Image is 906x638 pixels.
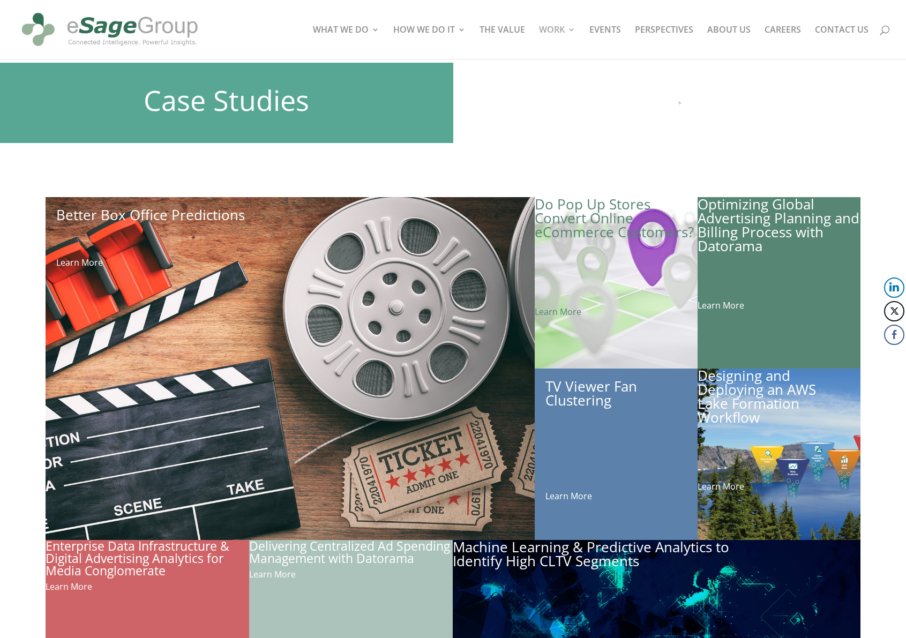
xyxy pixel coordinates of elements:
[18,4,201,55] img: eSage Group
[249,570,453,584] h5: Learn More
[884,277,904,298] button: LinkedIn Share
[545,377,637,410] a: TV Viewer Fan Clustering
[884,301,904,321] button: Twitter Share
[698,194,859,256] a: Optimizing Global Advertising Planning and Billing Process with Datorama
[313,26,379,59] a: WHAT WE DO
[589,26,621,59] a: EVENTS
[46,537,229,579] a: Enterprise Data Infrastructure & Digital Advertising Analytics for Media Conglomerate
[698,299,744,311] a: Learn More
[698,366,816,427] a: Designing and Deploying an AWS Lake Formation Workflow
[453,537,729,571] a: Machine Learning & Predictive Analytics to Identify High CLTV Segments
[535,194,694,242] a: Do Pop Up Stores Convert Online eCommerce Customers?
[56,205,245,224] a: Better Box Office Predictions
[698,481,744,492] a: Learn More
[393,26,466,59] a: HOW WE DO IT
[249,540,453,570] h2: Delivering Centralized Ad Spending Management with Datorama
[635,26,693,59] a: PERSPECTIVES
[884,325,904,345] button: Facebook Share
[535,306,581,318] a: Learn More
[815,26,868,59] a: CONTACT US
[46,581,92,592] a: Learn More
[480,26,525,59] a: THE VALUE
[56,257,103,268] a: Learn More
[539,26,575,59] a: WORK
[707,26,751,59] a: ABOUT US
[765,26,801,59] a: CAREERS
[545,490,592,502] a: Learn More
